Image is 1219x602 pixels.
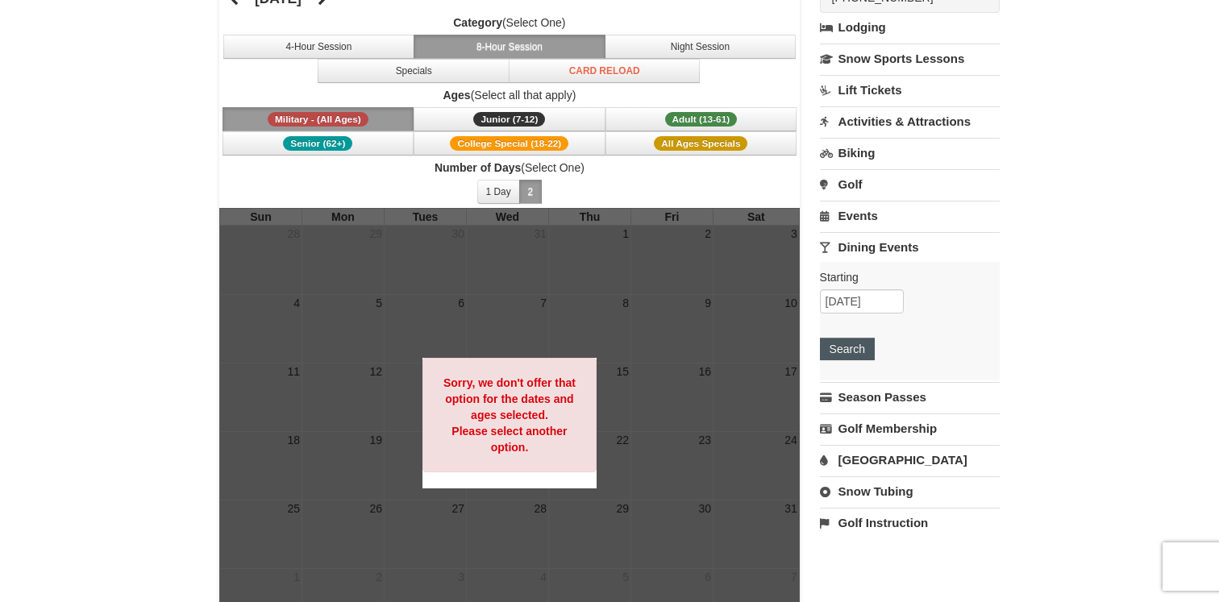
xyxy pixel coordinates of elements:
[820,413,1000,443] a: Golf Membership
[509,59,701,83] button: Card Reload
[477,180,520,204] button: 1 Day
[820,201,1000,230] a: Events
[435,161,521,174] strong: Number of Days
[223,107,414,131] button: Military - (All Ages)
[820,169,1000,199] a: Golf
[450,136,568,151] span: College Special (18-22)
[820,232,1000,262] a: Dining Events
[414,131,605,156] button: College Special (18-22)
[223,131,414,156] button: Senior (62+)
[820,75,1000,105] a: Lift Tickets
[318,59,510,83] button: Specials
[473,112,545,127] span: Junior (7-12)
[219,160,800,176] label: (Select One)
[223,35,415,59] button: 4-Hour Session
[605,107,797,131] button: Adult (13-61)
[820,106,1000,136] a: Activities & Attractions
[283,136,352,151] span: Senior (62+)
[820,476,1000,506] a: Snow Tubing
[820,44,1000,73] a: Snow Sports Lessons
[665,112,738,127] span: Adult (13-61)
[820,269,988,285] label: Starting
[414,107,605,131] button: Junior (7-12)
[605,35,797,59] button: Night Session
[605,131,797,156] button: All Ages Specials
[654,136,747,151] span: All Ages Specials
[820,508,1000,538] a: Golf Instruction
[443,376,576,454] strong: Sorry, we don't offer that option for the dates and ages selected. Please select another option.
[820,382,1000,412] a: Season Passes
[820,338,875,360] button: Search
[219,87,800,103] label: (Select all that apply)
[820,445,1000,475] a: [GEOGRAPHIC_DATA]
[443,89,470,102] strong: Ages
[219,15,800,31] label: (Select One)
[519,180,543,204] button: 2
[453,16,502,29] strong: Category
[414,35,605,59] button: 8-Hour Session
[268,112,368,127] span: Military - (All Ages)
[820,13,1000,42] a: Lodging
[820,138,1000,168] a: Biking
